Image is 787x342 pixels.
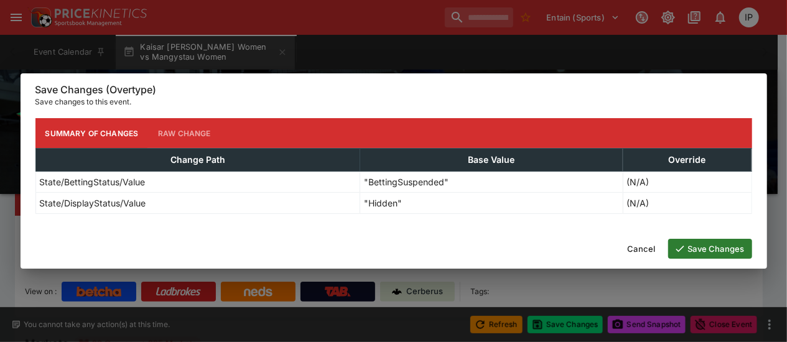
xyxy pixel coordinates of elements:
[360,172,623,193] td: "BettingSuspended"
[620,239,663,259] button: Cancel
[35,149,360,172] th: Change Path
[623,193,752,214] td: (N/A)
[360,193,623,214] td: "Hidden"
[668,239,752,259] button: Save Changes
[360,149,623,172] th: Base Value
[623,172,752,193] td: (N/A)
[148,118,221,148] button: Raw Change
[35,118,149,148] button: Summary of Changes
[623,149,752,172] th: Override
[40,196,146,210] p: State/DisplayStatus/Value
[35,96,752,108] p: Save changes to this event.
[35,83,752,96] h6: Save Changes (Overtype)
[40,175,146,188] p: State/BettingStatus/Value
